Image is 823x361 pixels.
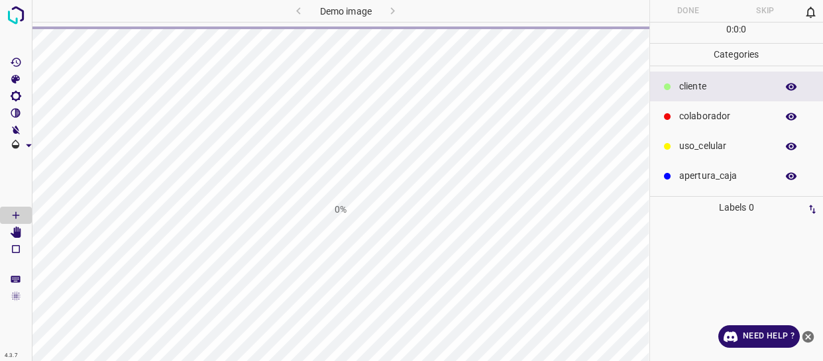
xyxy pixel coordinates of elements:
p: Labels 0 [654,197,820,219]
img: logo [4,3,28,27]
p: ​​cliente [679,79,770,93]
div: : : [726,23,747,43]
p: 0 [734,23,739,36]
h6: Demo image [320,3,372,22]
div: 4.3.7 [1,350,21,361]
h1: 0% [335,203,347,217]
p: colaborador [679,109,770,123]
p: 0 [741,23,746,36]
p: 0 [726,23,732,36]
p: apertura_caja [679,169,770,183]
a: Need Help ? [718,325,800,348]
button: close-help [800,325,816,348]
p: uso_celular [679,139,770,153]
